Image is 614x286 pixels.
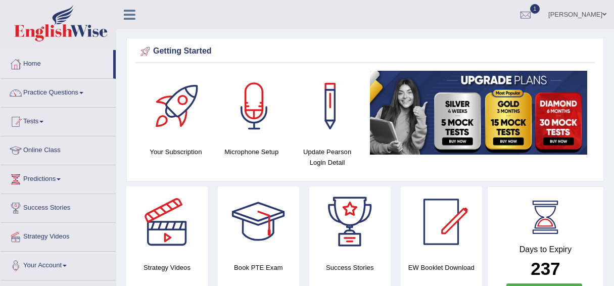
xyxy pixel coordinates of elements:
a: Online Class [1,136,116,162]
img: small5.jpg [370,71,587,155]
a: Success Stories [1,194,116,219]
a: Your Account [1,252,116,277]
span: 1 [530,4,540,14]
a: Predictions [1,165,116,190]
a: Tests [1,108,116,133]
h4: Success Stories [309,262,391,273]
b: 237 [531,259,560,278]
h4: Days to Expiry [499,245,592,254]
h4: Strategy Videos [126,262,208,273]
h4: Book PTE Exam [218,262,299,273]
div: Getting Started [138,44,592,59]
a: Strategy Videos [1,223,116,248]
a: Practice Questions [1,79,116,104]
h4: Your Subscription [143,147,209,157]
h4: Update Pearson Login Detail [295,147,360,168]
h4: Microphone Setup [219,147,285,157]
h4: EW Booklet Download [401,262,482,273]
a: Home [1,50,113,75]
